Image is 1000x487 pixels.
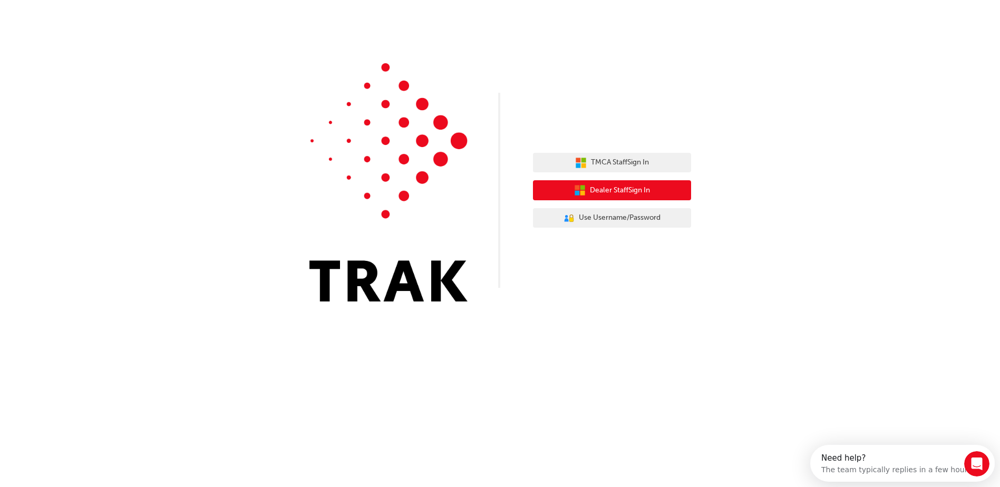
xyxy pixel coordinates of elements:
[591,157,649,169] span: TMCA Staff Sign In
[964,451,989,476] iframe: Intercom live chat
[11,17,163,28] div: The team typically replies in a few hours.
[579,212,661,224] span: Use Username/Password
[4,4,195,33] div: Open Intercom Messenger
[11,9,163,17] div: Need help?
[533,153,691,173] button: TMCA StaffSign In
[533,208,691,228] button: Use Username/Password
[533,180,691,200] button: Dealer StaffSign In
[309,63,468,301] img: Trak
[590,184,650,197] span: Dealer Staff Sign In
[810,445,995,482] iframe: Intercom live chat discovery launcher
